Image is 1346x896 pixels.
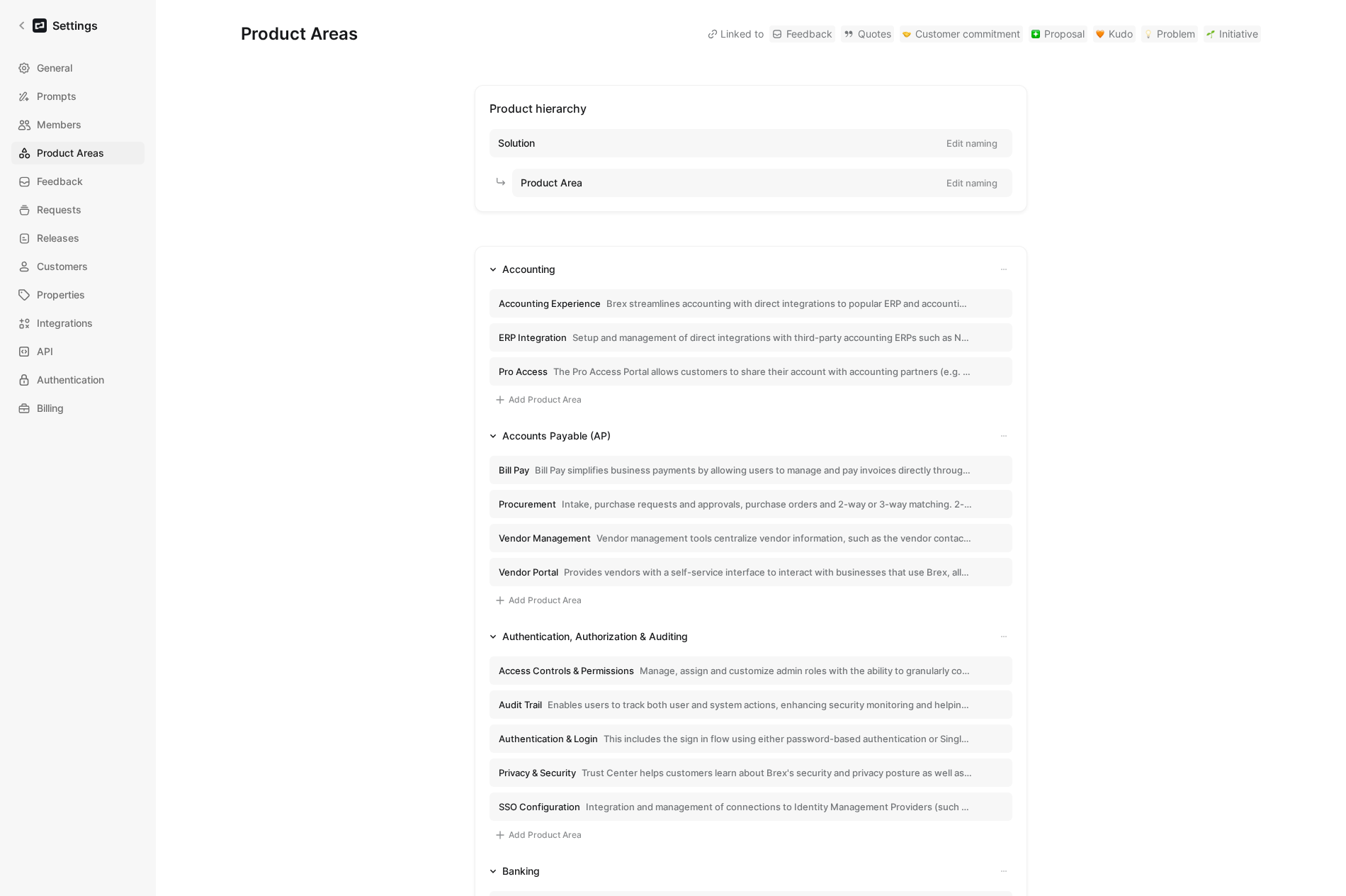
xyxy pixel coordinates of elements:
span: Releases [37,230,79,247]
span: Authentication & Login [499,732,598,745]
img: 🤝 [903,30,911,38]
a: Quotes [841,26,894,43]
span: Intake, purchase requests and approvals, purchase orders and 2-way or 3-way matching. 2-way or 3-... [562,498,972,510]
button: Accounts Payable (AP) [484,427,616,444]
a: General [11,57,145,79]
div: Linked to [708,26,764,43]
span: Brex streamlines accounting with direct integrations to popular ERP and accounting software, auto... [606,297,972,310]
span: Accounting Experience [499,297,601,310]
span: Feedback [37,173,83,190]
img: 🧡 [1096,30,1104,38]
span: Prompts [37,88,77,105]
span: Setup and management of direct integrations with third-party accounting ERPs such as Netsuite, Qu... [572,331,972,344]
img: ❇️ [1031,30,1040,38]
a: Billing [11,397,145,420]
a: Releases [11,227,145,250]
button: Add Product Area [490,391,587,408]
a: Product Areas [11,142,145,164]
a: Members [11,113,145,136]
span: Authentication [37,371,104,388]
button: Audit TrailEnables users to track both user and system actions, enhancing security monitoring and... [490,690,1012,719]
span: Bill Pay simplifies business payments by allowing users to manage and pay invoices directly throu... [535,464,972,476]
span: Vendor management tools centralize vendor information, such as the vendor contact, vendor owner, ... [596,532,972,544]
span: Bill Pay [499,464,529,476]
a: Feedback [11,170,145,193]
span: ERP Integration [499,331,567,344]
button: Edit naming [940,173,1004,193]
li: Pro AccessThe Pro Access Portal allows customers to share their account with accounting partners ... [490,357,1012,386]
span: Properties [37,286,85,303]
a: Prompts [11,85,145,108]
a: 🧡Kudo [1093,26,1136,43]
img: 💡 [1144,30,1153,38]
div: Accounting [502,261,555,278]
a: 🤝Customer commitment [900,26,1023,43]
button: Banking [484,863,545,880]
button: SSO ConfigurationIntegration and management of connections to Identity Management Providers (such... [490,793,1012,821]
a: Authentication [11,369,145,391]
span: Requests [37,201,81,218]
button: Add Product Area [490,827,587,844]
li: Authentication & LoginThis includes the sign in flow using either password-based authentication o... [490,724,1012,753]
span: Integration and management of connections to Identity Management Providers (such as Okta, AzureID... [586,800,972,813]
span: Procurement [499,498,556,510]
button: Vendor ManagementVendor management tools centralize vendor information, such as the vendor contac... [490,524,1012,552]
button: ProcurementIntake, purchase requests and approvals, purchase orders and 2-way or 3-way matching. ... [490,490,1012,518]
button: Accounting [484,261,561,278]
span: Product hierarchy [490,101,587,116]
span: Integrations [37,315,93,332]
span: Vendor Management [499,532,591,544]
button: Privacy & SecurityTrust Center helps customers learn about Brex's security and privacy posture as... [490,758,1012,787]
a: ❇️Proposal [1029,26,1087,43]
span: General [37,60,72,77]
span: Pro Access [499,365,548,378]
span: API [37,343,53,360]
h1: Product Areas [241,23,358,45]
span: Enables users to track both user and system actions, enhancing security monitoring and helping cu... [548,698,972,711]
a: 💡Problem [1141,26,1198,43]
button: Vendor PortalProvides vendors with a self-service interface to interact with businesses that use ... [490,558,1012,586]
span: Product Areas [37,145,104,162]
a: Integrations [11,312,145,335]
a: 🌱Initiative [1204,26,1261,43]
span: Solution [498,135,535,152]
a: Settings [11,11,103,40]
button: Accounting ExperienceBrex streamlines accounting with direct integrations to popular ERP and acco... [490,289,1012,318]
span: Access Controls & Permissions [499,664,634,677]
button: Access Controls & PermissionsManage, assign and customize admin roles with the ability to granula... [490,656,1012,685]
button: Authentication, Authorization & Auditing [484,628,694,645]
div: Banking [502,863,540,880]
h1: Settings [52,17,98,34]
div: Authentication, Authorization & Auditing [502,628,688,645]
span: Manage, assign and customize admin roles with the ability to granularly control and assign permis... [640,664,972,677]
span: Members [37,116,81,133]
button: Bill PayBill Pay simplifies business payments by allowing users to manage and pay invoices direct... [490,456,1012,484]
span: Billing [37,400,64,417]
span: Audit Trail [499,698,542,711]
a: API [11,340,145,363]
a: Customers [11,255,145,278]
span: Trust Center helps customers learn about Brex's security and privacy posture as well as requestin... [582,766,972,779]
span: SSO Configuration [499,800,580,813]
span: Product Area [521,174,582,191]
span: Privacy & Security [499,766,576,779]
li: ERP IntegrationSetup and management of direct integrations with third-party accounting ERPs such ... [490,323,1012,352]
img: 🌱 [1206,30,1215,38]
div: Accounts Payable (AP) [502,427,611,444]
button: Edit naming [940,133,1004,153]
span: This includes the sign in flow using either password-based authentication or Single Sign On (SSO)... [604,732,972,745]
a: Requests [11,198,145,221]
span: Provides vendors with a self-service interface to interact with businesses that use Brex, allowin... [564,566,972,578]
button: Add Product Area [490,592,587,609]
span: Vendor Portal [499,566,558,578]
span: Customers [37,258,88,275]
